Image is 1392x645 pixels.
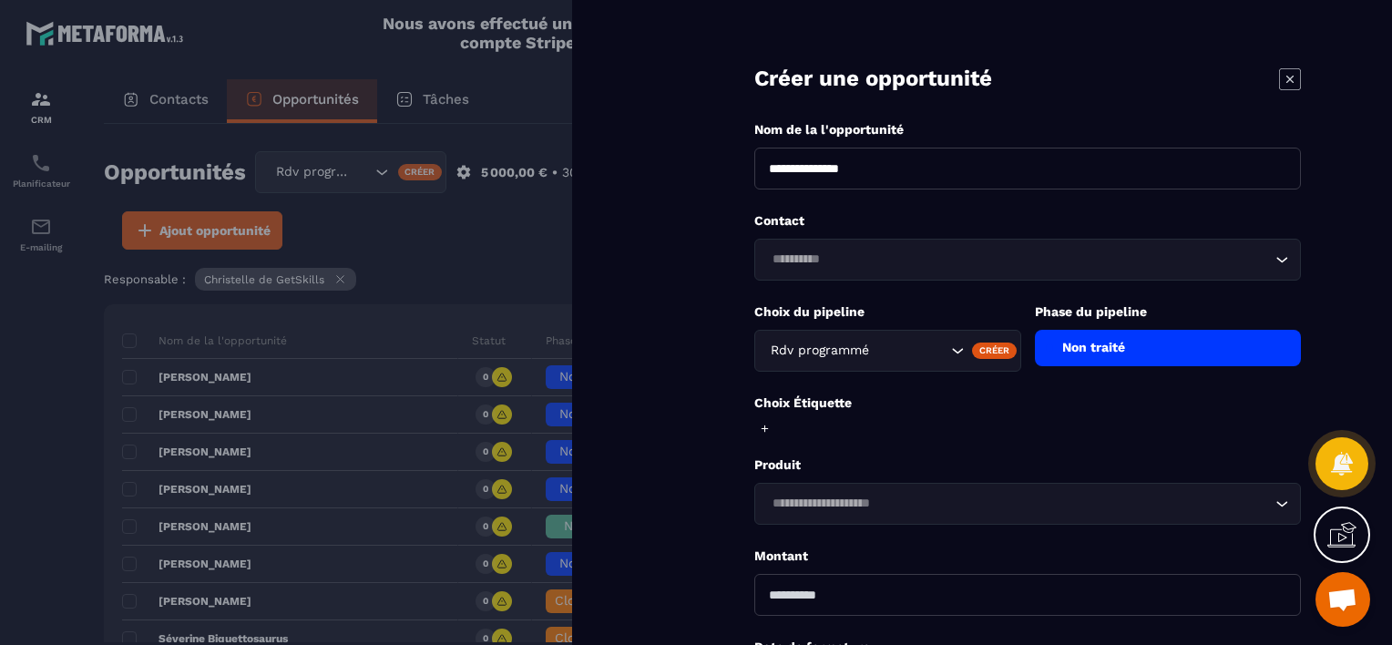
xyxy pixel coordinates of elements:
[754,394,1301,412] p: Choix Étiquette
[972,343,1017,359] div: Créer
[754,330,1021,372] div: Search for option
[754,64,992,94] p: Créer une opportunité
[754,483,1301,525] div: Search for option
[754,548,1301,565] p: Montant
[1315,572,1370,627] div: Ouvrir le chat
[754,239,1301,281] div: Search for option
[1035,303,1302,321] p: Phase du pipeline
[754,121,1301,138] p: Nom de la l'opportunité
[754,212,1301,230] p: Contact
[873,341,947,361] input: Search for option
[766,341,873,361] span: Rdv programmé
[766,250,1271,270] input: Search for option
[766,494,1271,514] input: Search for option
[754,303,1021,321] p: Choix du pipeline
[754,456,1301,474] p: Produit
